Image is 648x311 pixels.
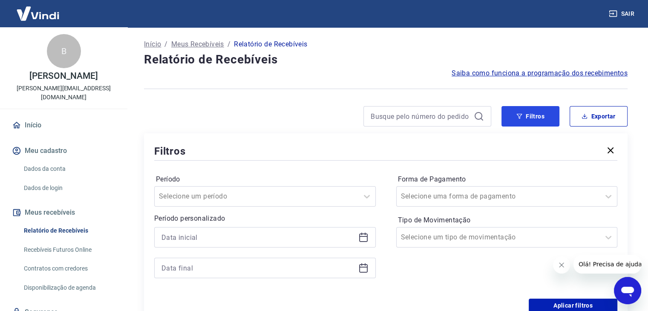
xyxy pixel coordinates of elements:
label: Forma de Pagamento [398,174,616,184]
input: Data final [161,262,355,274]
a: Meus Recebíveis [171,39,224,49]
p: [PERSON_NAME][EMAIL_ADDRESS][DOMAIN_NAME] [7,84,121,102]
a: Relatório de Recebíveis [20,222,117,239]
div: B [47,34,81,68]
button: Meu cadastro [10,141,117,160]
iframe: Fechar mensagem [553,256,570,274]
p: [PERSON_NAME] [29,72,98,81]
a: Disponibilização de agenda [20,279,117,297]
button: Exportar [570,106,628,127]
a: Início [10,116,117,135]
iframe: Botão para abrir a janela de mensagens [614,277,641,304]
iframe: Mensagem da empresa [573,255,641,274]
button: Sair [607,6,638,22]
a: Contratos com credores [20,260,117,277]
input: Data inicial [161,231,355,244]
span: Olá! Precisa de ajuda? [5,6,72,13]
p: / [164,39,167,49]
img: Vindi [10,0,66,26]
label: Tipo de Movimentação [398,215,616,225]
a: Saiba como funciona a programação dos recebimentos [452,68,628,78]
label: Período [156,174,374,184]
a: Recebíveis Futuros Online [20,241,117,259]
button: Filtros [501,106,559,127]
a: Início [144,39,161,49]
h5: Filtros [154,144,186,158]
button: Meus recebíveis [10,203,117,222]
p: Relatório de Recebíveis [234,39,307,49]
p: Período personalizado [154,213,376,224]
h4: Relatório de Recebíveis [144,51,628,68]
input: Busque pelo número do pedido [371,110,470,123]
a: Dados da conta [20,160,117,178]
p: / [228,39,230,49]
a: Dados de login [20,179,117,197]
